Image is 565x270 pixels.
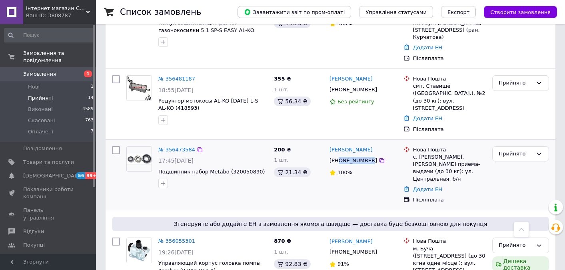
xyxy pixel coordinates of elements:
span: 18:55[DATE] [158,87,194,93]
span: Покупці [23,242,45,249]
div: Прийнято [499,79,533,87]
span: Інтернет магазин Струмент [26,5,86,12]
img: Фото товару [127,238,152,263]
span: 870 ₴ [274,238,291,244]
a: Фото товару [126,75,152,101]
a: № 356473584 [158,147,195,153]
span: 1 шт. [274,87,288,93]
h1: Список замовлень [120,7,201,17]
div: 56.34 ₴ [274,97,310,106]
a: Додати ЕН [413,186,442,192]
img: Фото товару [127,76,152,101]
img: Фото товару [127,153,152,165]
span: 1 шт. [274,157,288,163]
span: Замовлення [23,71,56,78]
span: Згенеруйте або додайте ЕН в замовлення якомога швидше — доставка буде безкоштовною для покупця [115,220,546,228]
button: Управління статусами [359,6,433,18]
span: 17:45[DATE] [158,157,194,164]
span: 99+ [85,172,98,179]
span: Товари та послуги [23,159,74,166]
span: 355 ₴ [274,76,291,82]
a: [PERSON_NAME] [329,146,373,154]
a: Фото товару [126,238,152,263]
span: Відгуки [23,228,44,235]
span: Створити замовлення [490,9,551,15]
span: 19:26[DATE] [158,249,194,256]
span: Без рейтингу [337,99,374,105]
div: [PHONE_NUMBER] [328,247,379,257]
a: № 356055301 [158,238,195,244]
div: Нова Пошта [413,238,486,245]
span: [DEMOGRAPHIC_DATA] [23,172,82,179]
div: Прийнято [499,150,533,158]
div: Прийнято [499,241,533,250]
span: 4589 [82,106,94,113]
span: Завантажити звіт по пром-оплаті [244,8,345,16]
div: 21.34 ₴ [274,167,310,177]
span: 1 [84,71,92,77]
div: Нова Пошта [413,75,486,83]
a: Додати ЕН [413,44,442,50]
a: [PERSON_NAME] [329,238,373,246]
div: [PHONE_NUMBER] [328,155,379,166]
span: Експорт [447,9,470,15]
a: Додати ЕН [413,115,442,121]
a: Редуктор мотокосы AL-KO [DATE] L-S AL-KO (418593) [158,98,258,111]
a: Подшипник набор Metabo (320050890) [158,169,265,175]
input: Пошук [4,28,94,42]
div: Післяплата [413,196,486,204]
span: 763 [85,117,94,124]
div: смт. Ставище ([GEOGRAPHIC_DATA].), №2 (до 30 кг): вул. [STREET_ADDRESS] [413,83,486,112]
a: № 356481187 [158,76,195,82]
span: Замовлення та повідомлення [23,50,96,64]
span: Панель управління [23,207,74,221]
span: Повідомлення [23,145,62,152]
span: 1 [91,83,94,91]
span: Управління статусами [365,9,427,15]
span: Скасовані [28,117,55,124]
div: Післяплата [413,126,486,133]
span: Виконані [28,106,53,113]
span: 91% [337,261,349,267]
span: 56 [76,172,85,179]
a: Кожух защитный для ремня газонокосилки 5.1 SP-S EASY AL-KO (492231) [158,20,254,40]
span: Показники роботи компанії [23,186,74,200]
button: Завантажити звіт по пром-оплаті [238,6,351,18]
div: Ваш ID: 3808787 [26,12,96,19]
div: Нова Пошта [413,146,486,153]
span: 1 шт. [274,249,288,255]
button: Створити замовлення [484,6,557,18]
a: [PERSON_NAME] [329,75,373,83]
span: 200 ₴ [274,147,291,153]
button: Експорт [441,6,476,18]
div: с. [PERSON_NAME], [PERSON_NAME] приема-выдачи (до 30 кг): ул. Центральная, б/н [413,153,486,183]
span: Прийняті [28,95,53,102]
span: 7 [91,128,94,135]
span: Оплачені [28,128,53,135]
span: 14 [88,95,94,102]
div: [PHONE_NUMBER] [328,85,379,95]
a: Фото товару [126,146,152,172]
div: Післяплата [413,55,486,62]
span: Нові [28,83,40,91]
span: 100% [337,169,352,175]
div: 92.83 ₴ [274,259,310,269]
a: Створити замовлення [476,9,557,15]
